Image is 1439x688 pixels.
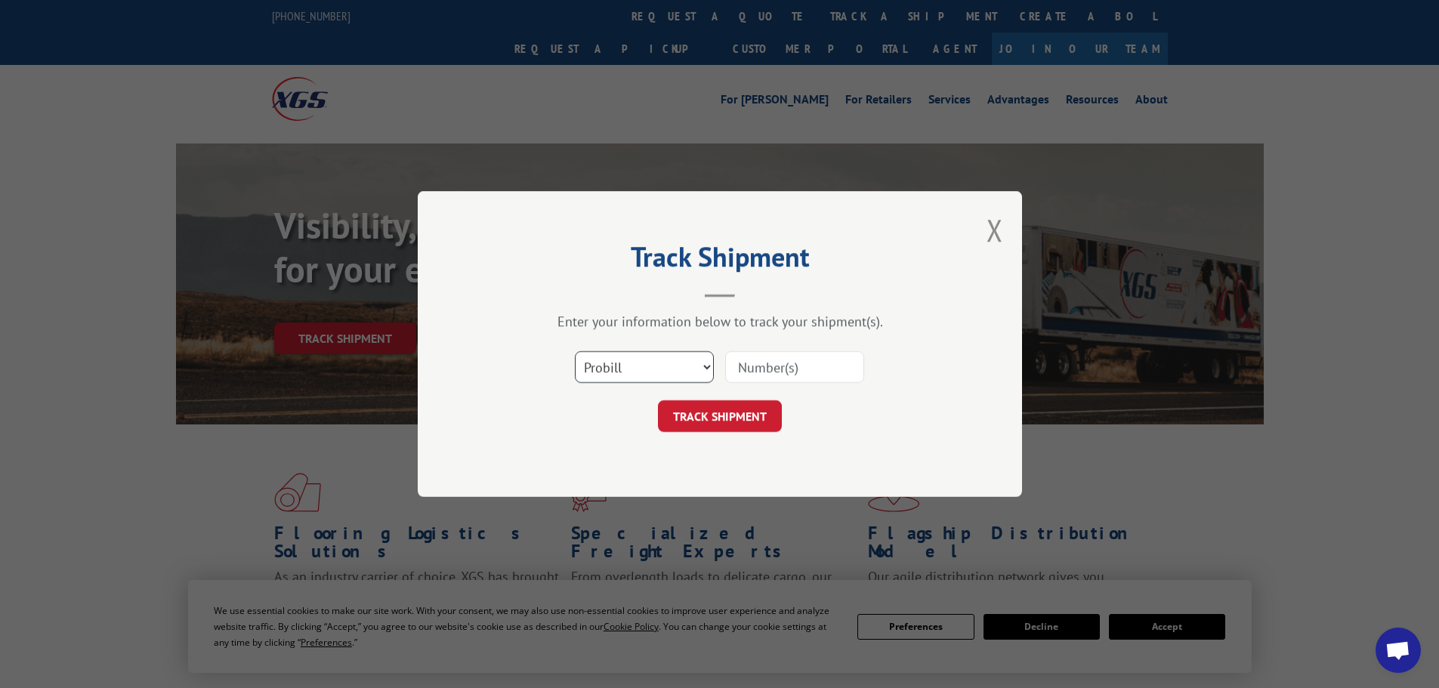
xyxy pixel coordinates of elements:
[725,351,864,383] input: Number(s)
[1376,628,1421,673] div: Open chat
[658,400,782,432] button: TRACK SHIPMENT
[987,210,1003,250] button: Close modal
[493,313,946,330] div: Enter your information below to track your shipment(s).
[493,246,946,275] h2: Track Shipment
